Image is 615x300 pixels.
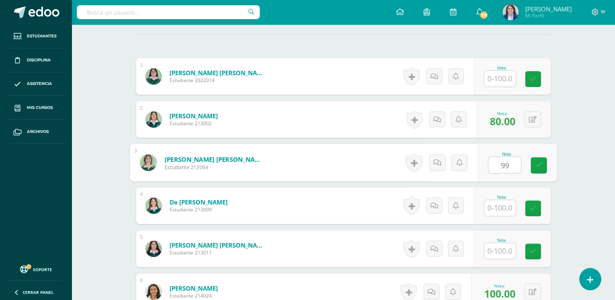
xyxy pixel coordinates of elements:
[164,155,265,163] a: [PERSON_NAME] [PERSON_NAME]
[146,241,162,257] img: 8670e599328e1b651da57b5535759df0.png
[484,200,516,216] input: 0-100.0
[146,198,162,214] img: fb2f8d492602f7e9b19479acfb25a763.png
[484,238,519,243] div: Nota
[170,120,218,127] span: Estudiante 213002
[164,163,265,171] span: Estudiante 213004
[170,249,267,256] span: Estudiante 213011
[170,77,267,84] span: Estudiante 2022014
[146,284,162,300] img: c60824b8cfacba7b1b1594c9ac331b9b.png
[170,112,218,120] a: [PERSON_NAME]
[525,12,572,19] span: Mi Perfil
[484,243,516,259] input: 0-100.0
[525,5,572,13] span: [PERSON_NAME]
[7,96,65,120] a: Mis cursos
[27,33,57,39] span: Estudiantes
[140,154,156,171] img: 05e2717679359c3267a54ebd06b84e64.png
[27,104,53,111] span: Mis cursos
[27,128,49,135] span: Archivos
[170,284,218,292] a: [PERSON_NAME]
[488,152,525,156] div: Nota
[77,5,260,19] input: Busca un usuario...
[484,66,519,70] div: Nota
[484,283,515,289] div: Nota:
[490,111,515,116] div: Nota:
[490,114,515,128] span: 80.00
[170,198,228,206] a: de [PERSON_NAME]
[23,289,54,295] span: Cerrar panel
[33,267,52,272] span: Soporte
[10,263,62,274] a: Soporte
[146,68,162,85] img: 3e3fd6e5ab412e34de53ec92eb8dbd43.png
[484,71,516,87] input: 0-100.0
[7,72,65,96] a: Asistencia
[479,11,488,20] span: 771
[170,206,228,213] span: Estudiante 213009
[7,120,65,144] a: Archivos
[170,69,267,77] a: [PERSON_NAME] [PERSON_NAME]
[27,57,51,63] span: Disciplina
[146,111,162,128] img: 5e4a5e14f90d64e2256507fcb5a9ae0c.png
[502,4,519,20] img: 7189dd0a2475061f524ba7af0511f049.png
[170,241,267,249] a: [PERSON_NAME] [PERSON_NAME]
[170,292,218,299] span: Estudiante 214024
[7,24,65,48] a: Estudiantes
[488,157,521,173] input: 0-100.0
[27,80,52,87] span: Asistencia
[7,48,65,72] a: Disciplina
[484,195,519,200] div: Nota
